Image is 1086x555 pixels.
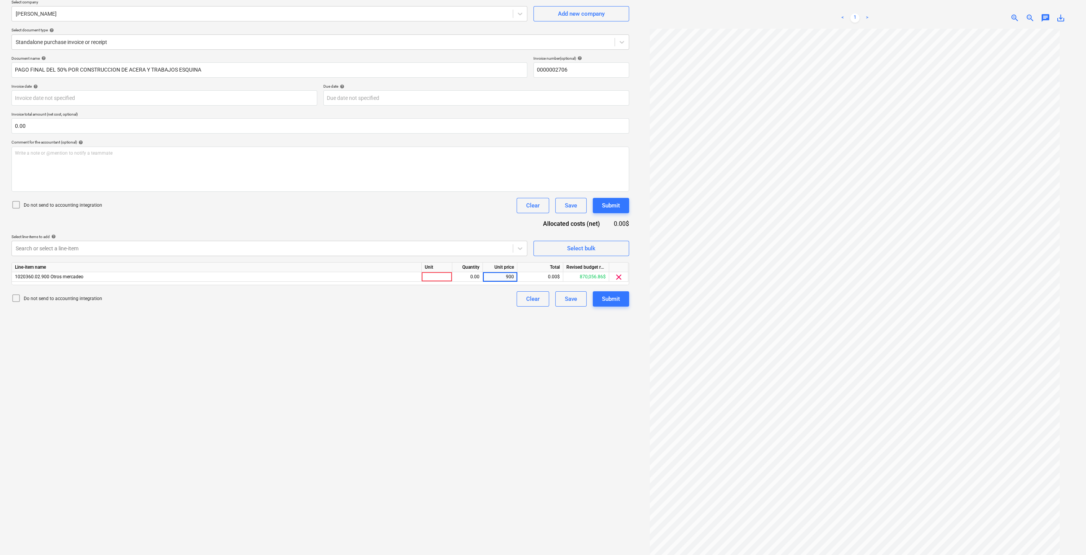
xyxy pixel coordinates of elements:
[517,291,549,307] button: Clear
[1010,13,1019,23] span: zoom_in
[338,84,344,89] span: help
[12,263,422,272] div: Line-item name
[11,112,629,118] p: Invoice total amount (net cost, optional)
[422,263,452,272] div: Unit
[565,294,577,304] div: Save
[602,294,620,304] div: Submit
[11,28,629,33] div: Select document type
[533,6,629,21] button: Add new company
[24,202,102,209] p: Do not send to accounting integration
[533,62,629,78] input: Invoice number
[323,90,629,106] input: Due date not specified
[11,118,629,134] input: Invoice total amount (net cost, optional)
[863,13,872,23] a: Next page
[838,13,847,23] a: Previous page
[483,263,517,272] div: Unit price
[565,201,577,211] div: Save
[517,198,549,213] button: Clear
[40,56,46,60] span: help
[576,56,582,60] span: help
[593,291,629,307] button: Submit
[323,84,629,89] div: Due date
[558,9,605,19] div: Add new company
[11,140,629,145] div: Comment for the accountant (optional)
[526,294,540,304] div: Clear
[11,90,317,106] input: Invoice date not specified
[24,295,102,302] p: Do not send to accounting integration
[530,219,612,228] div: Allocated costs (net)
[1048,518,1086,555] iframe: Chat Widget
[517,272,563,282] div: 0.00$
[533,241,629,256] button: Select bulk
[517,263,563,272] div: Total
[11,56,527,61] div: Document name
[1026,13,1035,23] span: zoom_out
[455,272,479,282] div: 0.00
[11,84,317,89] div: Invoice date
[555,198,587,213] button: Save
[555,291,587,307] button: Save
[563,272,609,282] div: 870,056.86$
[850,13,859,23] a: Page 1 is your current page
[1056,13,1065,23] span: save_alt
[32,84,38,89] span: help
[526,201,540,211] div: Clear
[563,263,609,272] div: Revised budget remaining
[48,28,54,33] span: help
[612,219,629,228] div: 0.00$
[11,234,527,239] div: Select line-items to add
[50,234,56,239] span: help
[614,273,623,282] span: clear
[1041,13,1050,23] span: chat
[602,201,620,211] div: Submit
[593,198,629,213] button: Submit
[1048,518,1086,555] div: Widget de chat
[533,56,629,61] div: Invoice number (optional)
[15,274,83,279] span: 1020360.02.900 Otros mercadeo
[11,62,527,78] input: Document name
[567,243,595,253] div: Select bulk
[77,140,83,145] span: help
[452,263,483,272] div: Quantity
